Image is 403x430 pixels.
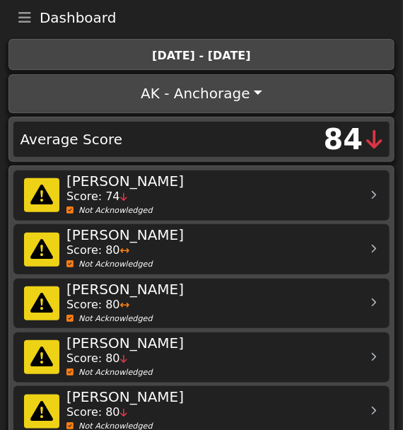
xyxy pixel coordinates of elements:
div: [DATE] - [DATE] [17,47,386,64]
div: Score: 74 [66,188,300,205]
div: [PERSON_NAME] [66,386,300,407]
div: Score: 80 [66,404,300,421]
div: [PERSON_NAME] [66,224,300,245]
span: Dashboard [40,11,117,25]
div: [PERSON_NAME] [66,332,300,354]
button: Toggle navigation [10,8,40,28]
div: [PERSON_NAME] [66,279,300,300]
div: Not Acknowledged [66,313,300,325]
div: 84 [324,118,363,161]
div: Average Score [15,123,202,156]
div: Not Acknowledged [66,205,300,217]
div: Not Acknowledged [66,259,300,271]
div: Score: 80 [66,296,300,313]
button: AK - Anchorage [11,76,392,110]
div: Score: 80 [66,242,300,259]
div: Not Acknowledged [66,367,300,379]
div: [PERSON_NAME] [66,170,300,192]
div: Score: 80 [66,350,300,367]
